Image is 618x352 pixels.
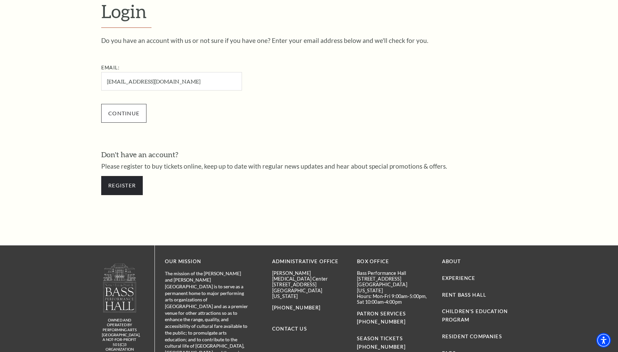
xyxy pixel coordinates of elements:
[442,258,461,264] a: About
[101,72,242,91] input: Required
[357,257,432,266] p: BOX OFFICE
[101,150,517,160] h3: Don't have an account?
[101,104,146,123] input: Submit button
[357,293,432,305] p: Hours: Mon-Fri 9:00am-5:00pm, Sat 10:00am-4:00pm
[165,257,249,266] p: OUR MISSION
[272,270,347,282] p: [PERSON_NAME][MEDICAL_DATA] Center
[101,163,517,169] p: Please register to buy tickets online, keep up to date with regular news updates and hear about s...
[103,263,137,312] img: owned and operated by Performing Arts Fort Worth, A NOT-FOR-PROFIT 501(C)3 ORGANIZATION
[596,333,611,348] div: Accessibility Menu
[272,257,347,266] p: Administrative Office
[272,282,347,287] p: [STREET_ADDRESS]
[442,308,508,322] a: Children's Education Program
[357,282,432,293] p: [GEOGRAPHIC_DATA][US_STATE]
[101,37,517,44] p: Do you have an account with us or not sure if you have one? Enter your email address below and we...
[101,0,147,22] span: Login
[357,310,432,327] p: PATRON SERVICES [PHONE_NUMBER]
[272,288,347,299] p: [GEOGRAPHIC_DATA][US_STATE]
[101,65,120,70] label: Email:
[272,326,307,332] a: Contact Us
[442,275,476,281] a: Experience
[102,318,137,352] p: owned and operated by Performing Arts [GEOGRAPHIC_DATA], A NOT-FOR-PROFIT 501(C)3 ORGANIZATION
[357,270,432,276] p: Bass Performance Hall
[357,276,432,282] p: [STREET_ADDRESS]
[357,326,432,351] p: SEASON TICKETS [PHONE_NUMBER]
[272,304,347,312] p: [PHONE_NUMBER]
[101,176,143,195] a: Register
[442,292,486,298] a: Rent Bass Hall
[442,334,502,339] a: Resident Companies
